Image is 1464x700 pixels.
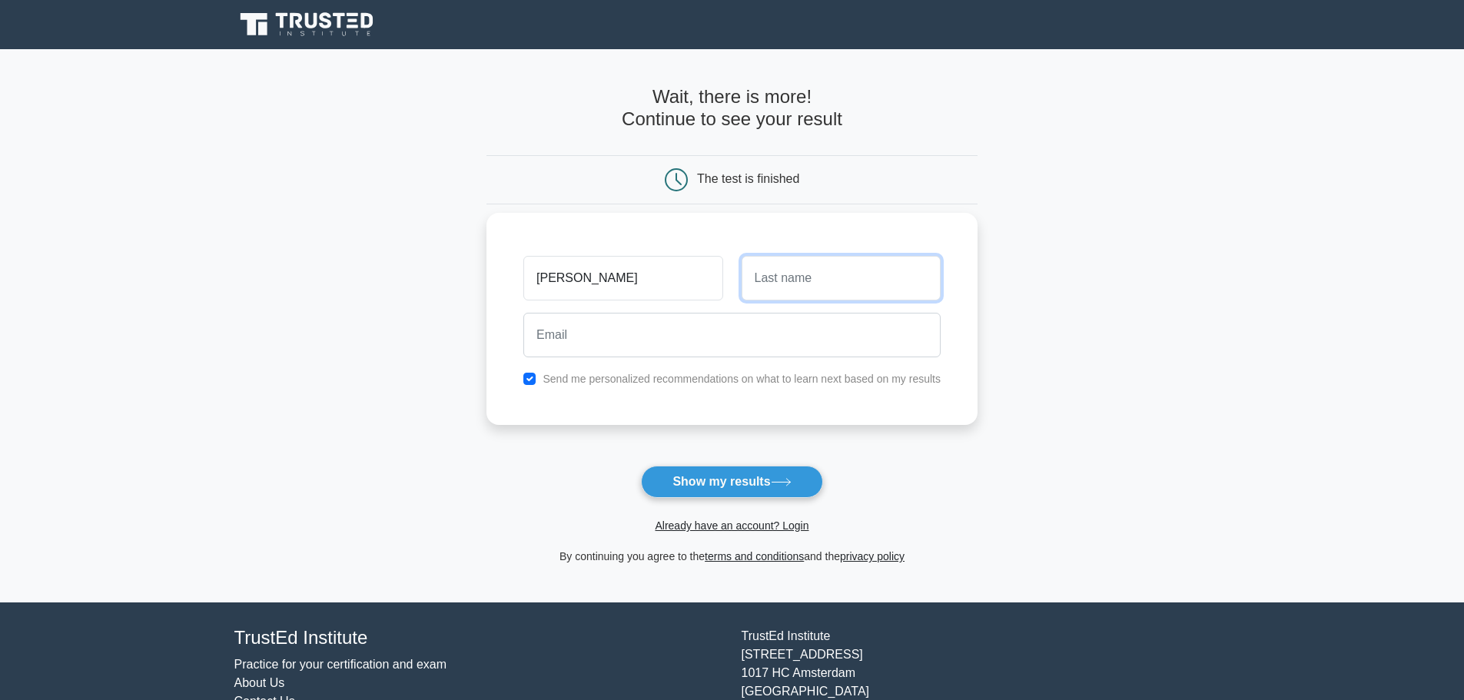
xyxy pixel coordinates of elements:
[655,519,808,532] a: Already have an account? Login
[840,550,905,562] a: privacy policy
[234,658,447,671] a: Practice for your certification and exam
[523,313,941,357] input: Email
[477,547,987,566] div: By continuing you agree to the and the
[641,466,822,498] button: Show my results
[234,676,285,689] a: About Us
[486,86,978,131] h4: Wait, there is more! Continue to see your result
[705,550,804,562] a: terms and conditions
[697,172,799,185] div: The test is finished
[742,256,941,300] input: Last name
[523,256,722,300] input: First name
[543,373,941,385] label: Send me personalized recommendations on what to learn next based on my results
[234,627,723,649] h4: TrustEd Institute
